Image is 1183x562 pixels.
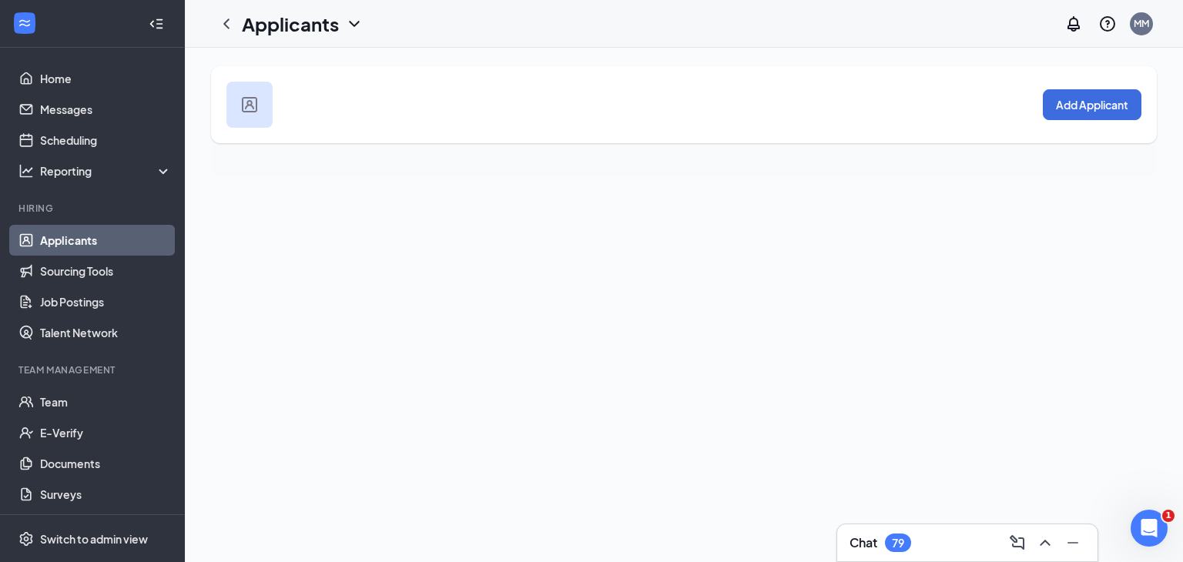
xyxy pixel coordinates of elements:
svg: Settings [18,531,34,547]
svg: ComposeMessage [1008,534,1027,552]
button: Add Applicant [1043,89,1141,120]
a: Messages [40,94,172,125]
a: Job Postings [40,286,172,317]
svg: Analysis [18,163,34,179]
a: Sourcing Tools [40,256,172,286]
a: Home [40,63,172,94]
a: Documents [40,448,172,479]
a: E-Verify [40,417,172,448]
iframe: Intercom live chat [1131,510,1168,547]
span: 1 [1162,510,1175,522]
div: Team Management [18,363,169,376]
img: user icon [242,97,257,112]
svg: WorkstreamLogo [17,15,32,31]
a: Scheduling [40,125,172,156]
svg: Notifications [1064,15,1083,33]
svg: Minimize [1064,534,1082,552]
a: Applicants [40,225,172,256]
div: Switch to admin view [40,531,148,547]
svg: QuestionInfo [1098,15,1117,33]
a: Surveys [40,479,172,510]
svg: ChevronDown [345,15,364,33]
button: Minimize [1061,530,1085,555]
div: Reporting [40,163,173,179]
svg: ChevronLeft [217,15,236,33]
div: Hiring [18,202,169,215]
button: ChevronUp [1033,530,1057,555]
a: Talent Network [40,317,172,348]
svg: Collapse [149,16,164,32]
svg: ChevronUp [1036,534,1054,552]
h3: Chat [850,534,877,551]
div: MM [1134,17,1149,30]
button: ComposeMessage [1005,530,1030,555]
a: Team [40,386,172,417]
h1: Applicants [242,11,339,37]
div: 79 [892,537,904,550]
